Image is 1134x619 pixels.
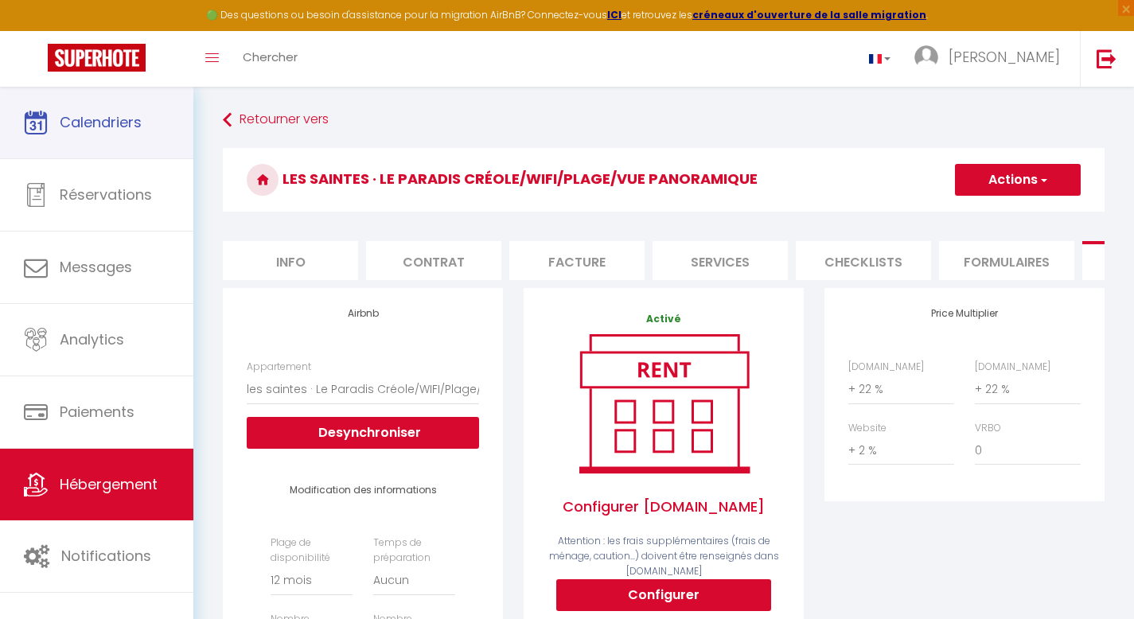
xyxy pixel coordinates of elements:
span: Réservations [60,185,152,204]
img: rent.png [563,327,766,480]
label: Website [848,421,887,436]
img: logout [1097,49,1116,68]
h4: Modification des informations [271,485,455,496]
h3: les saintes · Le Paradis Créole/WIFI/Plage/vue panoramique [223,148,1105,212]
span: Calendriers [60,112,142,132]
li: Info [223,241,358,280]
li: Contrat [366,241,501,280]
label: Temps de préparation [373,535,455,566]
span: Paiements [60,402,134,422]
span: Chercher [243,49,298,65]
a: Retourner vers [223,106,1105,134]
p: Activé [548,312,780,327]
label: Appartement [247,360,311,375]
label: [DOMAIN_NAME] [975,360,1050,375]
button: Desynchroniser [247,417,479,449]
label: VRBO [975,421,1001,436]
h4: Airbnb [247,308,479,319]
button: Configurer [556,579,771,611]
li: Facture [509,241,645,280]
label: [DOMAIN_NAME] [848,360,924,375]
a: Chercher [231,31,310,87]
span: Messages [60,257,132,277]
span: Hébergement [60,474,158,494]
span: [PERSON_NAME] [949,47,1060,67]
img: ... [914,45,938,69]
h4: Price Multiplier [848,308,1081,319]
span: Configurer [DOMAIN_NAME] [548,480,780,534]
img: Super Booking [48,44,146,72]
li: Checklists [796,241,931,280]
li: Formulaires [939,241,1074,280]
a: créneaux d'ouverture de la salle migration [692,8,926,21]
span: Attention : les frais supplémentaires (frais de ménage, caution...) doivent être renseignés dans ... [549,534,779,578]
label: Plage de disponibilité [271,535,353,566]
button: Actions [955,164,1081,196]
a: ICI [607,8,622,21]
a: ... [PERSON_NAME] [902,31,1080,87]
span: Notifications [61,546,151,566]
li: Services [653,241,788,280]
span: Analytics [60,329,124,349]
